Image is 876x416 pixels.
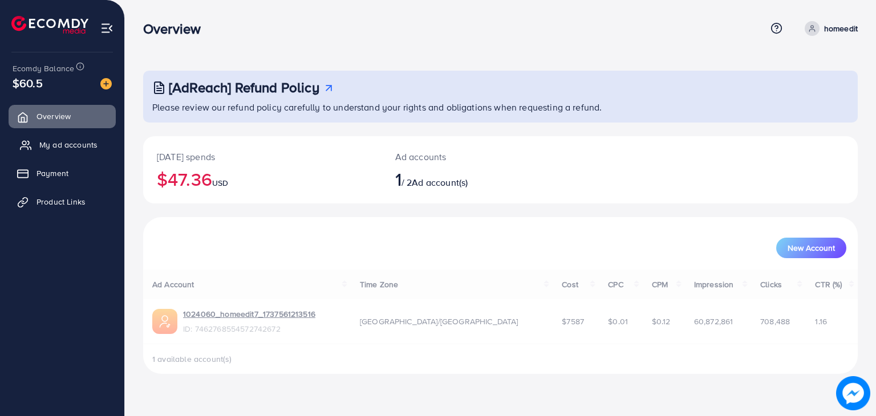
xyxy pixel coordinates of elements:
img: logo [11,16,88,34]
a: homeedit [800,21,858,36]
p: homeedit [824,22,858,35]
span: USD [212,177,228,189]
img: image [100,78,112,89]
h2: $47.36 [157,168,368,190]
a: Product Links [9,190,116,213]
span: Payment [36,168,68,179]
span: Overview [36,111,71,122]
p: [DATE] spends [157,150,368,164]
button: New Account [776,238,846,258]
h2: / 2 [395,168,546,190]
span: Product Links [36,196,86,207]
img: menu [100,22,113,35]
p: Ad accounts [395,150,546,164]
span: 1 [395,166,401,192]
p: Please review our refund policy carefully to understand your rights and obligations when requesti... [152,100,851,114]
span: New Account [788,244,835,252]
a: Overview [9,105,116,128]
h3: Overview [143,21,210,37]
img: image [836,376,870,410]
h3: [AdReach] Refund Policy [169,79,319,96]
a: My ad accounts [9,133,116,156]
span: My ad accounts [39,139,98,150]
span: $60.5 [13,75,43,91]
span: Ecomdy Balance [13,63,74,74]
a: Payment [9,162,116,185]
span: Ad account(s) [412,176,468,189]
